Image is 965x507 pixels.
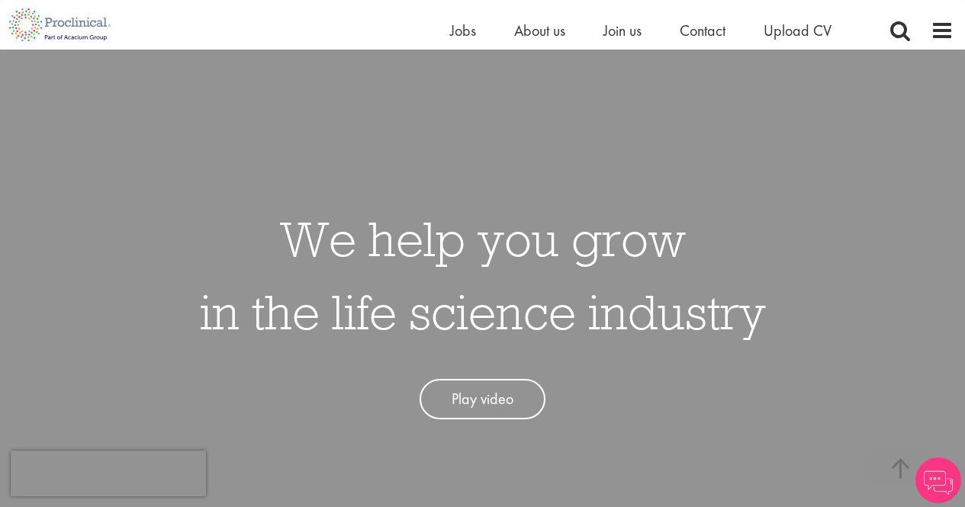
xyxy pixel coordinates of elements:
a: Play video [420,379,545,419]
h1: We help you grow in the life science industry [200,202,766,348]
a: About us [514,21,565,40]
img: Chatbot [915,457,961,503]
a: Upload CV [764,21,832,40]
a: Join us [603,21,642,40]
a: Contact [680,21,725,40]
a: Jobs [450,21,476,40]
